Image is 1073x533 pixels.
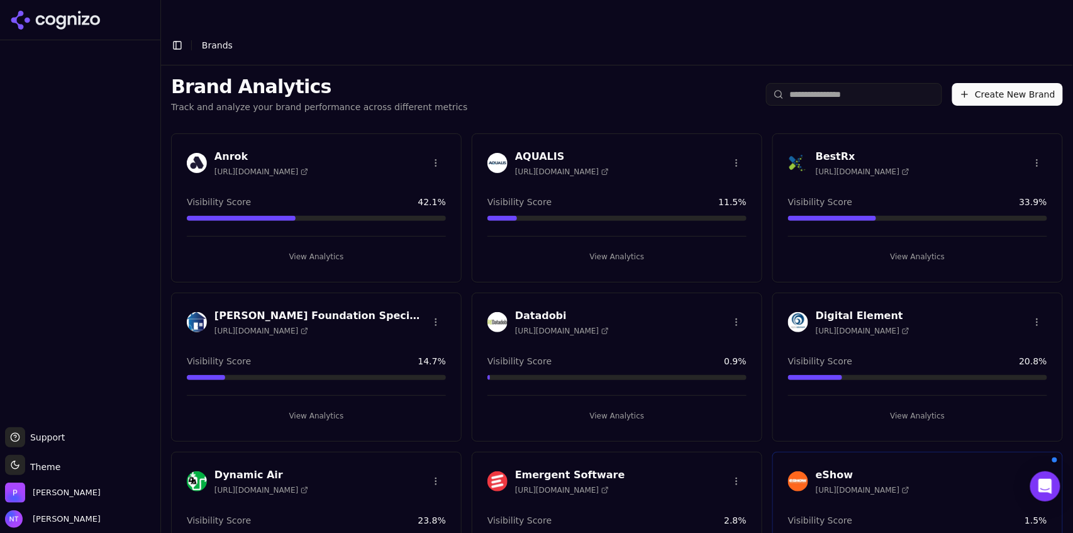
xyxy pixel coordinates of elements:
[187,247,446,267] button: View Analytics
[5,510,23,528] img: Nate Tower
[33,487,101,498] span: Perrill
[5,483,25,503] img: Perrill
[816,149,909,164] h3: BestRx
[487,471,508,491] img: Emergent Software
[788,153,808,173] img: BestRx
[515,149,609,164] h3: AQUALIS
[202,39,1038,52] nav: breadcrumb
[1020,355,1047,367] span: 20.8 %
[788,312,808,332] img: Digital Element
[724,355,747,367] span: 0.9 %
[515,308,609,323] h3: Datadobi
[418,355,446,367] span: 14.7 %
[487,247,747,267] button: View Analytics
[788,406,1047,426] button: View Analytics
[487,514,552,527] span: Visibility Score
[515,167,609,177] span: [URL][DOMAIN_NAME]
[515,468,625,483] h3: Emergent Software
[487,153,508,173] img: AQUALIS
[214,167,308,177] span: [URL][DOMAIN_NAME]
[1025,514,1047,527] span: 1.5 %
[487,406,747,426] button: View Analytics
[418,196,446,208] span: 42.1 %
[214,149,308,164] h3: Anrok
[788,471,808,491] img: eShow
[487,312,508,332] img: Datadobi
[788,196,852,208] span: Visibility Score
[214,326,308,336] span: [URL][DOMAIN_NAME]
[719,196,747,208] span: 11.5 %
[187,153,207,173] img: Anrok
[202,40,233,50] span: Brands
[1030,471,1060,502] div: Open Intercom Messenger
[788,355,852,367] span: Visibility Score
[952,83,1063,106] button: Create New Brand
[816,468,909,483] h3: eShow
[816,485,909,495] span: [URL][DOMAIN_NAME]
[187,355,251,367] span: Visibility Score
[187,312,207,332] img: Cantey Foundation Specialists
[1020,196,1047,208] span: 33.9 %
[515,326,609,336] span: [URL][DOMAIN_NAME]
[214,468,308,483] h3: Dynamic Air
[187,514,251,527] span: Visibility Score
[816,326,909,336] span: [URL][DOMAIN_NAME]
[816,308,909,323] h3: Digital Element
[816,167,909,177] span: [URL][DOMAIN_NAME]
[187,471,207,491] img: Dynamic Air
[214,485,308,495] span: [URL][DOMAIN_NAME]
[788,247,1047,267] button: View Analytics
[171,101,468,113] p: Track and analyze your brand performance across different metrics
[515,485,609,495] span: [URL][DOMAIN_NAME]
[487,355,552,367] span: Visibility Score
[214,308,426,323] h3: [PERSON_NAME] Foundation Specialists
[418,514,446,527] span: 23.8 %
[187,406,446,426] button: View Analytics
[487,196,552,208] span: Visibility Score
[28,513,101,525] span: [PERSON_NAME]
[25,462,60,472] span: Theme
[171,76,468,98] h1: Brand Analytics
[724,514,747,527] span: 2.8 %
[25,431,65,444] span: Support
[788,514,852,527] span: Visibility Score
[187,196,251,208] span: Visibility Score
[5,483,101,503] button: Open organization switcher
[5,510,101,528] button: Open user button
